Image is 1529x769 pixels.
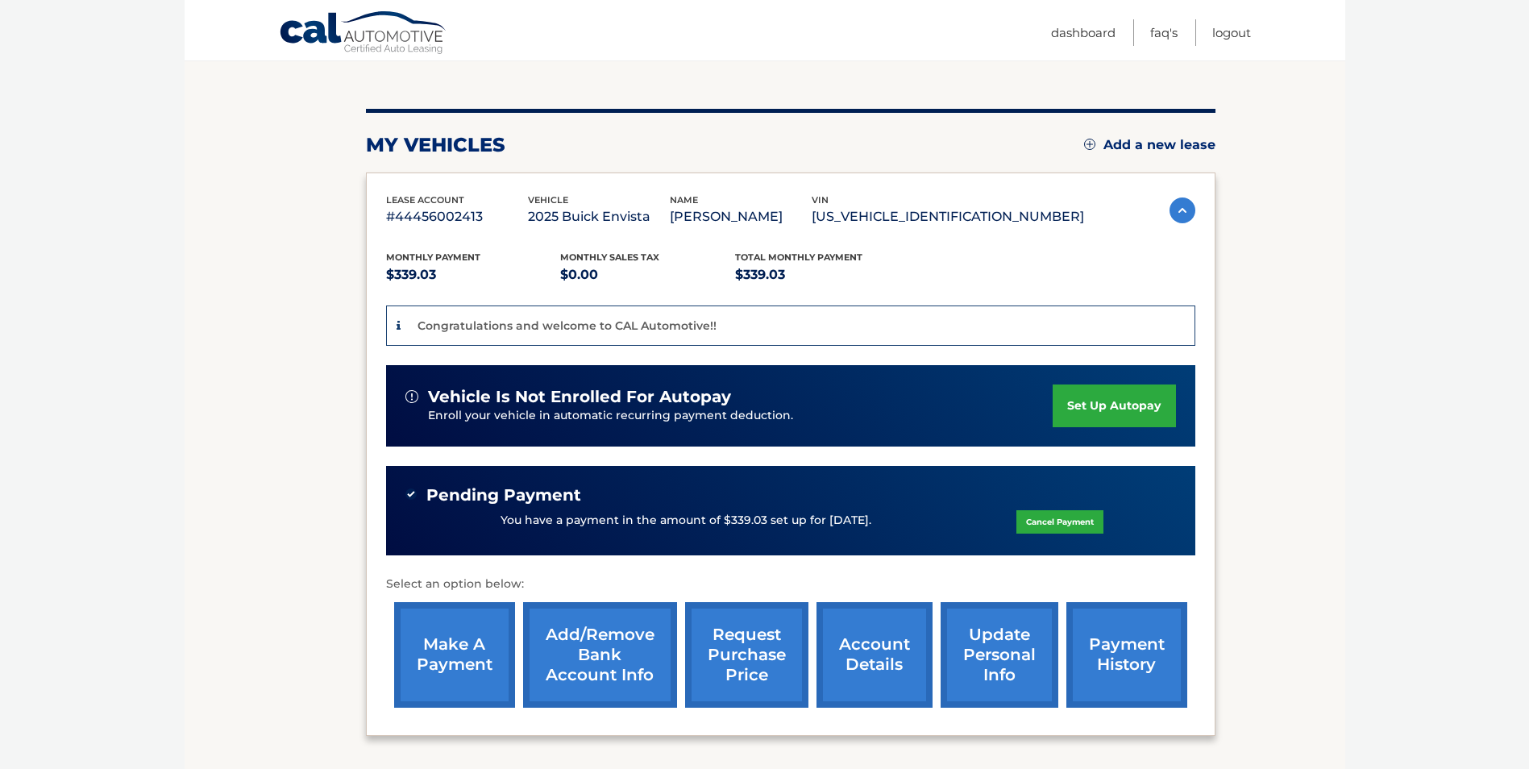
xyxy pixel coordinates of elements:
a: account details [816,602,933,708]
span: vehicle is not enrolled for autopay [428,387,731,407]
a: payment history [1066,602,1187,708]
p: [US_VEHICLE_IDENTIFICATION_NUMBER] [812,206,1084,228]
p: Select an option below: [386,575,1195,594]
p: You have a payment in the amount of $339.03 set up for [DATE]. [501,512,871,530]
p: [PERSON_NAME] [670,206,812,228]
p: #44456002413 [386,206,528,228]
a: FAQ's [1150,19,1178,46]
span: vin [812,194,829,206]
img: alert-white.svg [405,390,418,403]
p: Enroll your vehicle in automatic recurring payment deduction. [428,407,1053,425]
a: Dashboard [1051,19,1116,46]
p: $0.00 [560,264,735,286]
p: 2025 Buick Envista [528,206,670,228]
span: Monthly sales Tax [560,251,659,263]
a: set up autopay [1053,384,1175,427]
a: Add/Remove bank account info [523,602,677,708]
span: vehicle [528,194,568,206]
a: Cancel Payment [1016,510,1103,534]
h2: my vehicles [366,133,505,157]
p: Congratulations and welcome to CAL Automotive!! [418,318,717,333]
img: add.svg [1084,139,1095,150]
span: name [670,194,698,206]
p: $339.03 [386,264,561,286]
img: check-green.svg [405,488,417,500]
span: Monthly Payment [386,251,480,263]
span: Pending Payment [426,485,581,505]
a: make a payment [394,602,515,708]
span: lease account [386,194,464,206]
a: Logout [1212,19,1251,46]
span: Total Monthly Payment [735,251,862,263]
img: accordion-active.svg [1170,197,1195,223]
p: $339.03 [735,264,910,286]
a: update personal info [941,602,1058,708]
a: Cal Automotive [279,10,448,57]
a: Add a new lease [1084,137,1215,153]
a: request purchase price [685,602,808,708]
